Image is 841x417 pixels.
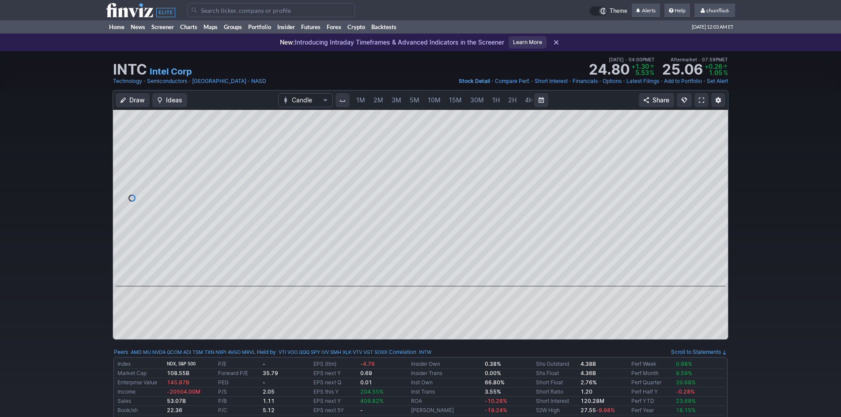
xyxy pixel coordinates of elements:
[485,361,501,367] b: 0.38%
[491,77,494,86] span: •
[581,388,592,395] a: 1.20
[257,349,276,355] a: Held by
[588,63,630,77] strong: 24.80
[360,388,384,395] span: 204.55%
[610,6,627,16] span: Theme
[692,20,733,34] span: [DATE] 12:03 AM ET
[664,4,690,18] a: Help
[703,77,706,86] span: •
[279,348,286,357] a: VTI
[596,407,615,413] span: -9.98%
[536,398,569,404] a: Short Interest
[129,96,145,105] span: Draw
[360,370,372,376] b: 0.69
[370,93,387,107] a: 2M
[336,93,350,107] button: Interval
[116,369,165,378] td: Market Cap
[581,379,597,386] b: 2.76%
[228,348,241,357] a: AVGO
[363,348,373,357] a: VGT
[534,369,579,378] td: Shs Float
[459,78,490,84] span: Stock Detail
[449,96,462,104] span: 15M
[387,348,431,357] div: | :
[630,369,674,378] td: Perf Month
[344,20,368,34] a: Crypto
[536,379,563,386] a: Short Float
[188,77,191,86] span: •
[251,77,266,86] a: NASD
[581,361,596,367] b: 4.38B
[485,407,507,413] span: -19.24%
[245,20,274,34] a: Portfolio
[603,77,622,86] a: Options
[459,77,490,86] a: Stock Detail
[723,69,728,76] span: %
[706,7,729,14] span: chunfliu6
[263,370,278,376] b: 35.79
[485,398,507,404] span: -10.28%
[116,93,150,107] button: Draw
[312,387,358,397] td: EPS this Y
[216,406,261,415] td: P/C
[353,348,362,357] a: VTV
[280,38,504,47] p: Introducing Intraday Timeframes & Advanced Indicators in the Screener
[312,397,358,406] td: EPS next Y
[128,20,148,34] a: News
[263,398,275,404] b: 1.11
[694,4,735,18] a: chunfliu6
[392,96,401,104] span: 3M
[630,397,674,406] td: Perf YTD
[147,77,187,86] a: Semiconductors
[242,348,255,357] a: MRVL
[569,77,572,86] span: •
[625,57,627,62] span: •
[255,348,387,357] div: | :
[263,379,265,386] b: -
[167,370,189,376] b: 108.55B
[632,4,660,18] a: Alerts
[221,20,245,34] a: Groups
[626,78,659,84] span: Latest Filings
[676,407,696,413] span: 18.15%
[183,348,191,357] a: ADI
[419,348,431,357] a: INTW
[676,388,695,395] span: -0.28%
[504,93,520,107] a: 2H
[705,63,722,70] span: +0.26
[216,359,261,369] td: P/E
[409,359,483,369] td: Insider Own
[356,96,365,104] span: 1M
[660,77,663,86] span: •
[630,378,674,387] td: Perf Quarter
[677,93,692,107] button: Explore new features
[192,348,203,357] a: TSM
[167,407,182,413] b: 22.36
[263,361,265,367] b: -
[389,349,416,355] a: Correlation
[589,6,627,16] a: Theme
[707,77,728,86] a: Set Alert
[116,397,165,406] td: Sales
[531,77,534,86] span: •
[298,20,324,34] a: Futures
[671,56,728,64] span: Aftermarket 07:59PM ET
[167,379,189,386] span: 145.97B
[116,387,165,397] td: Income
[599,77,602,86] span: •
[581,398,604,404] b: 120.28M
[698,57,701,62] span: •
[485,379,505,386] b: 66.80%
[216,369,261,378] td: Forward P/E
[525,96,533,104] span: 4H
[664,77,702,86] a: Add to Portfolio
[150,65,192,78] a: Intel Corp
[368,20,400,34] a: Backtests
[247,77,250,86] span: •
[200,20,221,34] a: Maps
[280,38,295,46] span: New:
[409,397,483,406] td: ROA
[671,349,727,355] a: Scroll to Statements
[424,93,445,107] a: 10M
